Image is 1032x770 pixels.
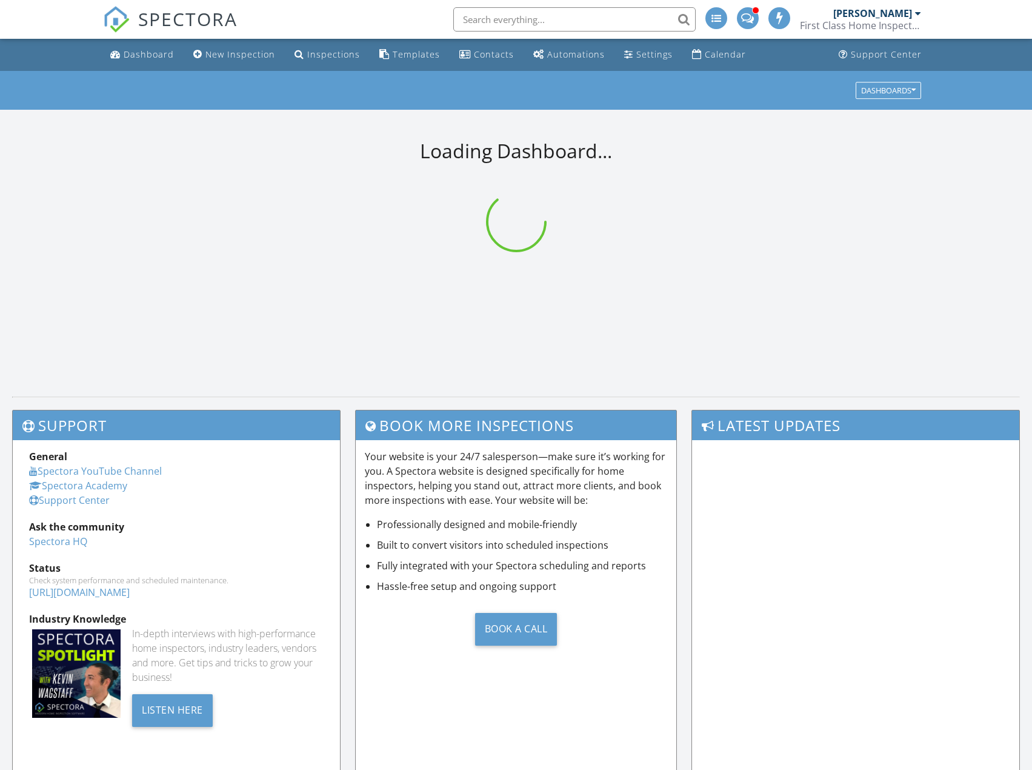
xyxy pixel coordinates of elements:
[833,7,912,19] div: [PERSON_NAME]
[124,49,174,60] div: Dashboard
[132,694,213,727] div: Listen Here
[132,626,324,685] div: In-depth interviews with high-performance home inspectors, industry leaders, vendors and more. Ge...
[851,49,922,60] div: Support Center
[138,6,238,32] span: SPECTORA
[29,586,130,599] a: [URL][DOMAIN_NAME]
[32,629,121,718] img: Spectoraspolightmain
[475,613,558,646] div: Book a Call
[132,703,213,716] a: Listen Here
[29,561,324,575] div: Status
[377,517,667,532] li: Professionally designed and mobile-friendly
[453,7,696,32] input: Search everything...
[705,49,746,60] div: Calendar
[29,575,324,585] div: Check system performance and scheduled maintenance.
[103,6,130,33] img: The Best Home Inspection Software - Spectora
[365,603,667,655] a: Book a Call
[29,450,67,463] strong: General
[205,49,275,60] div: New Inspection
[377,558,667,573] li: Fully integrated with your Spectora scheduling and reports
[103,16,238,42] a: SPECTORA
[547,49,605,60] div: Automations
[692,410,1019,440] h3: Latest Updates
[834,44,927,66] a: Support Center
[105,44,179,66] a: Dashboard
[377,579,667,594] li: Hassle-free setup and ongoing support
[861,86,916,95] div: Dashboards
[290,44,365,66] a: Inspections
[393,49,440,60] div: Templates
[29,464,162,478] a: Spectora YouTube Channel
[375,44,445,66] a: Templates
[29,479,127,492] a: Spectora Academy
[365,449,667,507] p: Your website is your 24/7 salesperson—make sure it’s working for you. A Spectora website is desig...
[307,49,360,60] div: Inspections
[356,410,676,440] h3: Book More Inspections
[528,44,610,66] a: Automations (Advanced)
[454,44,519,66] a: Contacts
[474,49,514,60] div: Contacts
[13,410,340,440] h3: Support
[687,44,751,66] a: Calendar
[188,44,280,66] a: New Inspection
[377,538,667,552] li: Built to convert visitors into scheduled inspections
[29,612,324,626] div: Industry Knowledge
[619,44,677,66] a: Settings
[800,19,921,32] div: First Class Home Inspections, LLC
[636,49,673,60] div: Settings
[29,520,324,534] div: Ask the community
[29,535,87,548] a: Spectora HQ
[856,82,921,99] button: Dashboards
[29,494,110,507] a: Support Center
